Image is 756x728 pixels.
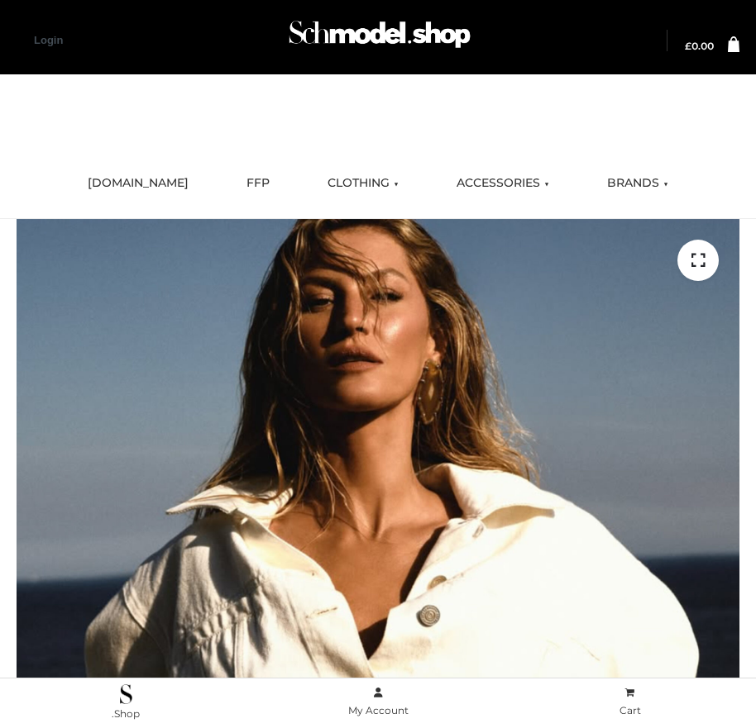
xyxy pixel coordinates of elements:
a: £0.00 [685,41,714,51]
a: Schmodel Admin 964 [281,14,475,68]
a: FFP [234,165,282,202]
a: [DOMAIN_NAME] [75,165,201,202]
a: CLOTHING [315,165,411,202]
a: ACCESSORIES [444,165,562,202]
a: My Account [252,683,505,721]
span: My Account [348,704,409,716]
span: £ [685,40,691,52]
img: Schmodel Admin 964 [285,9,475,68]
span: Cart [620,704,641,716]
a: BRANDS [595,165,681,202]
a: Login [34,34,63,46]
a: Cart [504,683,756,721]
bdi: 0.00 [685,40,714,52]
img: .Shop [120,684,132,704]
span: .Shop [112,707,140,720]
